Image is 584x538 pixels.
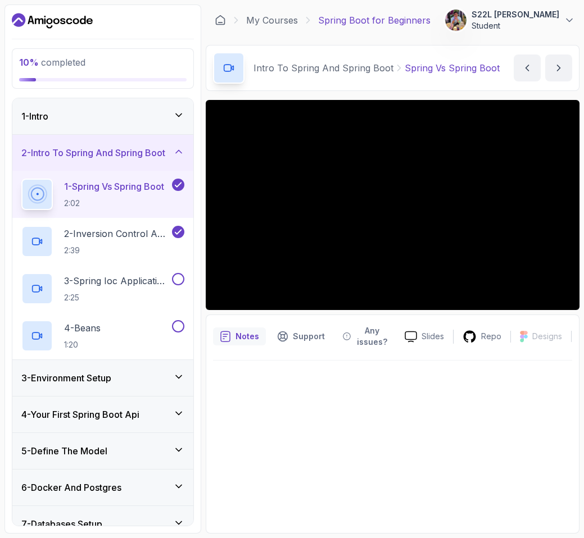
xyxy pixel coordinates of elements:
button: 2-Intro To Spring And Spring Boot [12,135,193,171]
iframe: chat widget [514,468,584,521]
button: 3-Spring Ioc Application Context2:25 [21,273,184,304]
iframe: 1 - Spring vs Spring Boot [206,100,580,310]
p: 4 - Beans [64,321,101,335]
button: 3-Environment Setup [12,360,193,396]
p: Slides [422,331,444,342]
button: 2-Inversion Control And Dependency Injection2:39 [21,226,184,257]
p: 3 - Spring Ioc Application Context [64,274,170,288]
p: Designs [532,331,562,342]
p: 2:25 [64,292,170,303]
span: completed [19,57,85,68]
p: Student [472,20,559,31]
h3: 4 - Your First Spring Boot Api [21,408,139,421]
button: 1-Spring Vs Spring Boot2:02 [21,179,184,210]
p: Any issues? [355,325,389,348]
button: 4-Beans1:20 [21,320,184,352]
button: Feedback button [336,322,396,351]
a: Slides [396,331,453,343]
p: Notes [236,331,259,342]
button: notes button [213,322,266,351]
button: 5-Define The Model [12,433,193,469]
button: user profile imageS22L [PERSON_NAME]Student [445,9,575,31]
a: Dashboard [12,12,93,30]
p: Spring Boot for Beginners [318,13,431,27]
button: 1-Intro [12,98,193,134]
button: Support button [270,322,332,351]
h3: 6 - Docker And Postgres [21,481,121,494]
h3: 7 - Databases Setup [21,517,102,531]
a: Repo [454,330,510,344]
p: 2 - Inversion Control And Dependency Injection [64,227,170,240]
img: user profile image [445,10,467,31]
span: 10 % [19,57,39,68]
p: 2:39 [64,245,170,256]
p: 1:20 [64,339,101,350]
h3: 3 - Environment Setup [21,371,111,385]
button: previous content [514,54,541,81]
p: 1 - Spring Vs Spring Boot [64,180,164,193]
p: Support [293,331,325,342]
p: Intro To Spring And Spring Boot [253,61,393,75]
p: S22L [PERSON_NAME] [472,9,559,20]
h3: 2 - Intro To Spring And Spring Boot [21,146,165,159]
button: 4-Your First Spring Boot Api [12,396,193,432]
h3: 5 - Define The Model [21,444,107,458]
p: Spring Vs Spring Boot [405,61,500,75]
h3: 1 - Intro [21,110,48,123]
button: next content [545,54,572,81]
p: 2:02 [64,198,164,209]
a: Dashboard [215,15,226,26]
p: Repo [481,331,501,342]
a: My Courses [246,13,298,27]
button: 6-Docker And Postgres [12,469,193,505]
